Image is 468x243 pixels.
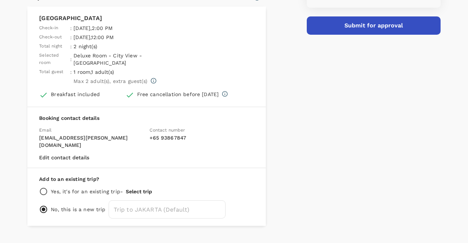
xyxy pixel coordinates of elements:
span: Selected room [39,52,70,67]
div: Free cancellation before [DATE] [137,91,219,98]
button: Submit for approval [307,16,441,35]
span: : [70,56,72,63]
div: Breakfast included [51,91,100,98]
p: + 65 93867847 [150,134,254,141]
p: 1 room , 1 adult(s) [73,68,188,76]
p: Max 2 adult(s) , extra guest(s) [73,77,147,85]
span: : [70,34,72,41]
p: [EMAIL_ADDRESS][PERSON_NAME][DOMAIN_NAME] [39,134,144,149]
input: Trip to JAKARTA (Default) [109,200,226,219]
p: [GEOGRAPHIC_DATA] [39,14,254,23]
table: simple table [39,23,190,85]
p: 2 night(s) [73,43,188,50]
span: Total night [39,43,62,50]
p: Add to an existing trip? [39,175,254,183]
button: Edit contact details [39,155,89,160]
p: No, this is a new trip [51,206,105,213]
span: : [70,68,72,76]
svg: Full refund before 2025-09-05 08:52 Cancelation after 2025-09-05 08:52, cancelation fee of SGD 72... [222,91,228,97]
p: Deluxe Room - City View - [GEOGRAPHIC_DATA] [73,52,188,67]
p: Yes, it's for an existing trip - [51,188,123,195]
p: [DATE] , 2:00 PM [73,24,188,32]
span: Email [39,128,52,133]
button: Select trip [126,189,152,194]
span: Check-in [39,24,58,32]
span: Total guest [39,68,63,76]
span: : [70,43,72,50]
span: : [70,24,72,32]
span: Contact number [150,128,185,133]
p: Booking contact details [39,114,254,122]
p: [DATE] , 12:00 PM [73,34,188,41]
span: Check-out [39,34,61,41]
